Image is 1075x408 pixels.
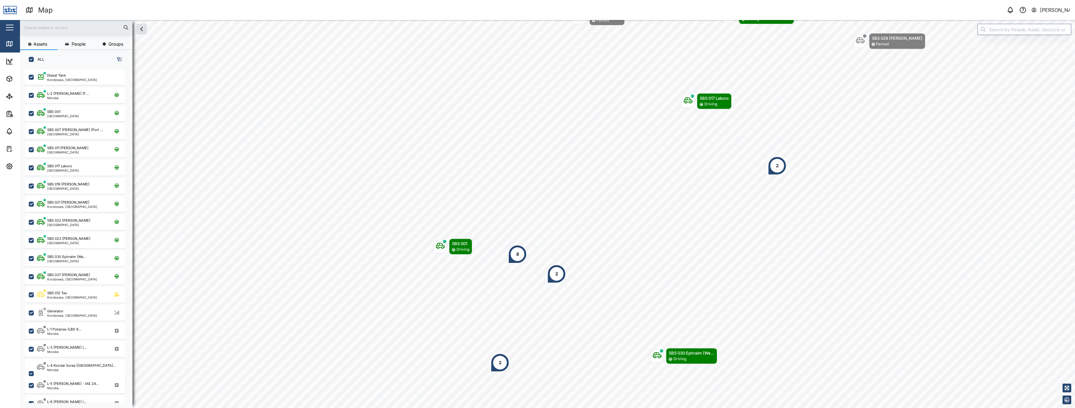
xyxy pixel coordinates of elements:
div: Parked [876,41,889,47]
div: Driving [704,101,717,107]
div: SBS 021 [PERSON_NAME] [47,200,89,205]
div: L-6 [PERSON_NAME] (... [47,399,87,405]
div: Sites [16,93,31,100]
div: SBS 017 Lakoro [700,95,729,101]
div: Driving [673,356,686,362]
div: grid [25,67,132,403]
div: L-5 [PERSON_NAME] - IAE 24... [47,381,99,386]
div: SBS 037 [PERSON_NAME] [47,272,90,278]
div: [GEOGRAPHIC_DATA] [47,223,90,226]
div: Map [38,5,53,16]
div: Reports [16,110,37,117]
div: SBS 012 Tau [47,290,67,296]
div: Korobosea, [GEOGRAPHIC_DATA] [47,205,97,208]
div: Tasks [16,145,33,152]
canvas: Map [20,20,1075,408]
img: Main Logo [3,3,17,17]
div: Korobosea, [GEOGRAPHIC_DATA] [47,278,97,281]
div: Dashboard [16,58,44,65]
div: Parked [596,18,609,23]
div: 2 [555,270,558,277]
div: 2 [776,162,779,169]
label: ALL [34,57,44,62]
div: SBS 022 [PERSON_NAME] [47,218,90,223]
div: Morobe [47,332,81,335]
div: SBS 030 Ephraim (We... [47,254,86,259]
div: Map marker [650,348,717,364]
input: Search by People, Asset, Geozone or Place [977,24,1071,35]
div: SBS 030 Ephraim (We... [669,350,714,356]
div: 2 [499,359,502,366]
div: Map marker [508,245,527,264]
div: Map marker [681,93,732,109]
div: Korobosea, [GEOGRAPHIC_DATA] [47,78,97,81]
div: SBS 017 Lakoro [47,164,72,169]
div: [GEOGRAPHIC_DATA] [47,133,103,136]
div: 8 [516,251,519,258]
div: Map marker [547,264,566,283]
div: [PERSON_NAME] [1040,6,1070,14]
div: SBS 011 [PERSON_NAME] [47,145,88,151]
div: SBS 001 [452,240,469,247]
span: Groups [108,42,123,46]
div: SBS 007 [PERSON_NAME] (Port ... [47,127,103,133]
span: People [72,42,86,46]
div: L-1 Pokanas (LBX 8... [47,327,81,332]
div: SBS 023 [PERSON_NAME] [47,236,90,241]
div: Map marker [768,156,787,175]
div: Settings [16,163,38,170]
div: [GEOGRAPHIC_DATA] [47,151,88,154]
div: Alarms [16,128,36,135]
div: SBS 019 [PERSON_NAME] [47,182,89,187]
div: [GEOGRAPHIC_DATA] [47,241,90,244]
div: [GEOGRAPHIC_DATA] [47,169,79,172]
div: Korobosea, [GEOGRAPHIC_DATA] [47,296,97,299]
div: [GEOGRAPHIC_DATA] [47,259,86,263]
div: [GEOGRAPHIC_DATA] [47,114,79,118]
div: Driving [457,247,469,253]
div: [GEOGRAPHIC_DATA] [47,187,89,190]
div: Assets [16,75,36,82]
div: Korobosea, [GEOGRAPHIC_DATA] [47,314,97,317]
div: L-4 Kondai Sorea ([GEOGRAPHIC_DATA]... [47,363,116,368]
div: Map marker [853,33,925,49]
div: SBS 001 [47,109,60,114]
div: Morobe [47,386,99,390]
div: Map [16,40,30,47]
div: Morobe [47,96,89,99]
div: L-2 [PERSON_NAME] (F... [47,91,89,96]
div: Map marker [491,353,509,372]
div: Morobe [47,350,87,353]
div: SBS 029 [PERSON_NAME] [872,35,922,41]
div: Generator [47,309,63,314]
input: Search assets or drivers [24,23,129,32]
div: Diesel Tank [47,73,66,78]
span: Assets [33,42,47,46]
div: Map marker [433,239,472,254]
div: L-3 [PERSON_NAME] (... [47,345,87,350]
button: [PERSON_NAME] [1031,6,1070,14]
div: Morobe [47,368,116,371]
